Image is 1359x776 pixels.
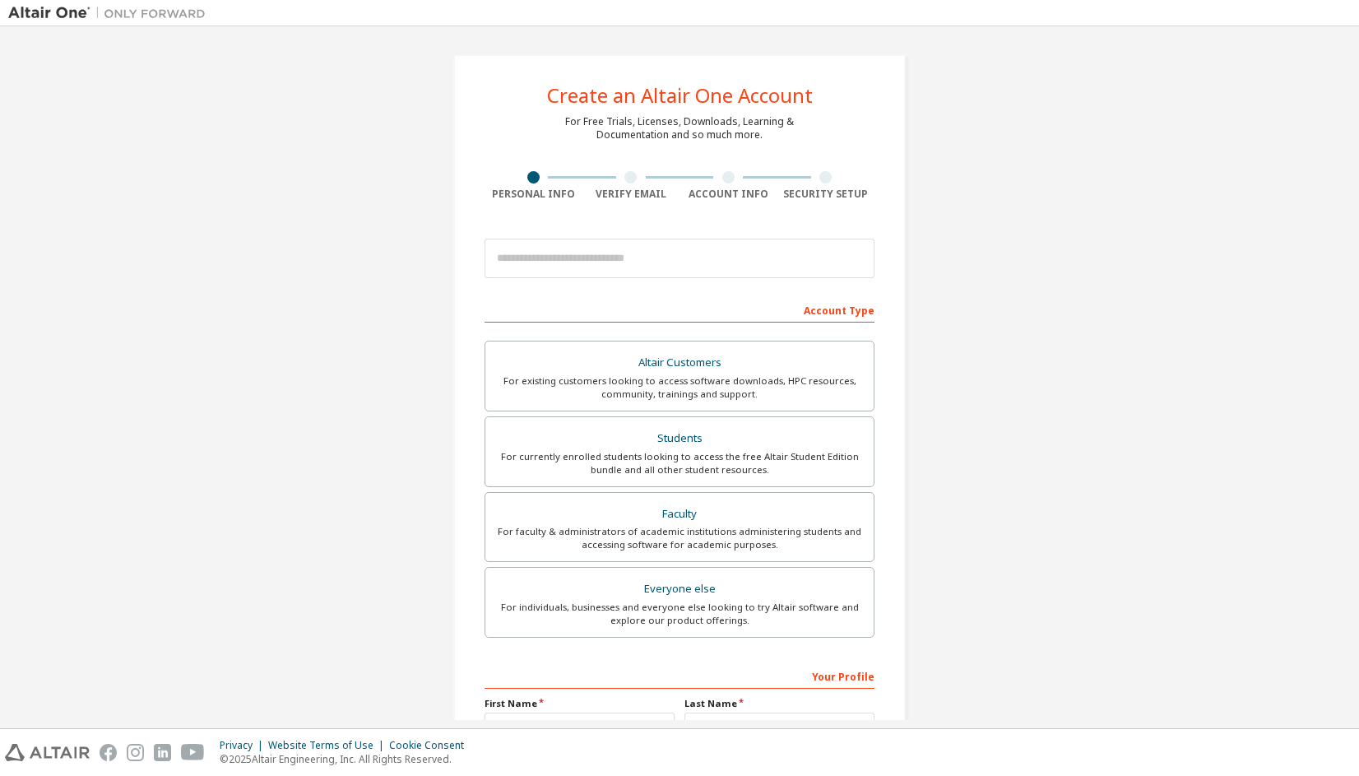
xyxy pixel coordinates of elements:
[127,744,144,761] img: instagram.svg
[154,744,171,761] img: linkedin.svg
[495,374,864,401] div: For existing customers looking to access software downloads, HPC resources, community, trainings ...
[100,744,117,761] img: facebook.svg
[582,188,680,201] div: Verify Email
[485,296,874,323] div: Account Type
[495,351,864,374] div: Altair Customers
[684,697,874,710] label: Last Name
[495,427,864,450] div: Students
[565,115,794,142] div: For Free Trials, Licenses, Downloads, Learning & Documentation and so much more.
[547,86,813,105] div: Create an Altair One Account
[181,744,205,761] img: youtube.svg
[495,450,864,476] div: For currently enrolled students looking to access the free Altair Student Edition bundle and all ...
[485,662,874,689] div: Your Profile
[220,739,268,752] div: Privacy
[268,739,389,752] div: Website Terms of Use
[8,5,214,21] img: Altair One
[485,697,675,710] label: First Name
[495,525,864,551] div: For faculty & administrators of academic institutions administering students and accessing softwa...
[495,601,864,627] div: For individuals, businesses and everyone else looking to try Altair software and explore our prod...
[679,188,777,201] div: Account Info
[220,752,474,766] p: © 2025 Altair Engineering, Inc. All Rights Reserved.
[389,739,474,752] div: Cookie Consent
[777,188,875,201] div: Security Setup
[495,578,864,601] div: Everyone else
[485,188,582,201] div: Personal Info
[495,503,864,526] div: Faculty
[5,744,90,761] img: altair_logo.svg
